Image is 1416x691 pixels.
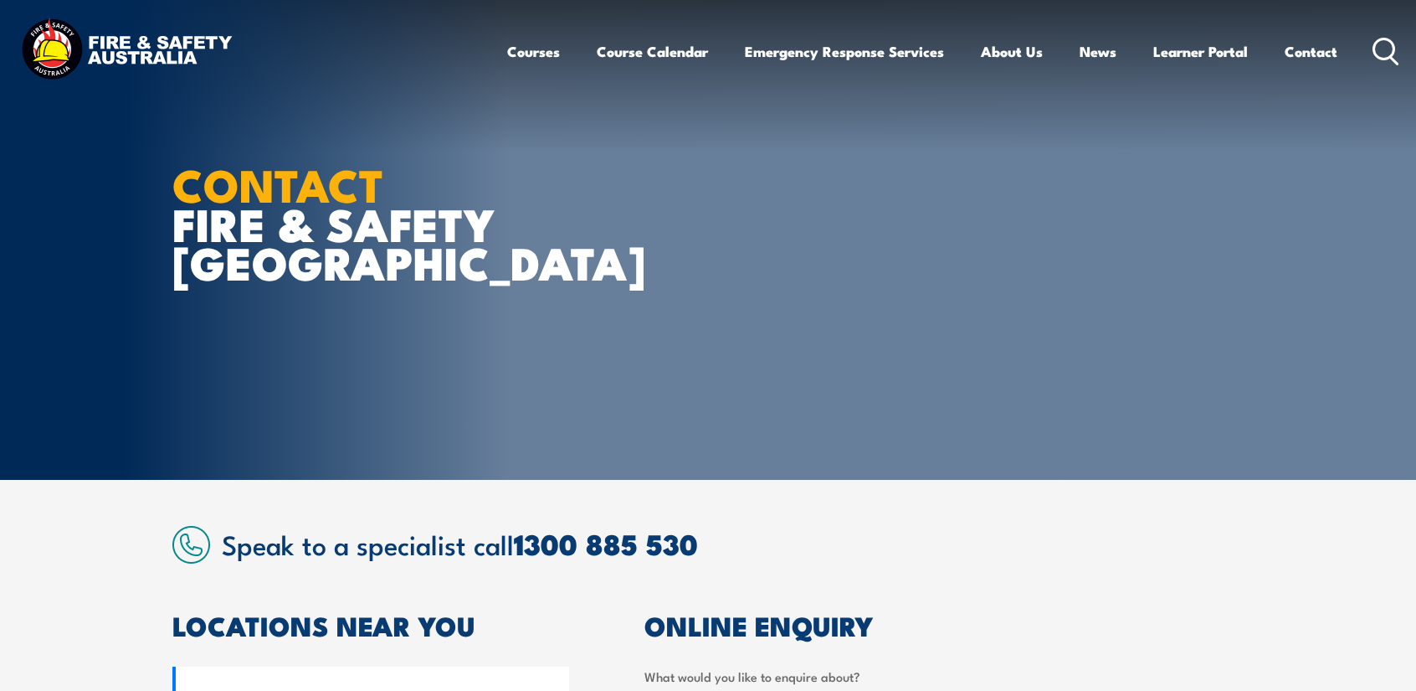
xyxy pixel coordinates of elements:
[981,29,1043,74] a: About Us
[172,148,384,218] strong: CONTACT
[1285,29,1337,74] a: Contact
[644,613,1244,637] h2: ONLINE ENQUIRY
[514,521,698,565] a: 1300 885 530
[1080,29,1116,74] a: News
[172,164,586,281] h1: FIRE & SAFETY [GEOGRAPHIC_DATA]
[644,667,1244,686] label: What would you like to enquire about?
[507,29,560,74] a: Courses
[222,529,1244,559] h2: Speak to a specialist call
[597,29,708,74] a: Course Calendar
[745,29,944,74] a: Emergency Response Services
[1153,29,1248,74] a: Learner Portal
[172,613,569,637] h2: LOCATIONS NEAR YOU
